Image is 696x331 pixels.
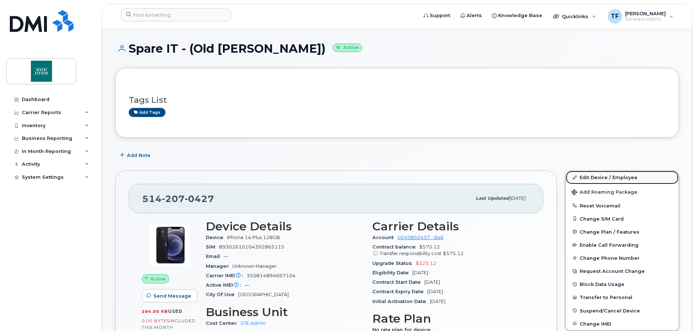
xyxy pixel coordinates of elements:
[142,289,197,302] button: Send Message
[142,318,196,330] span: included this month
[372,279,424,285] span: Contract Start Date
[372,261,416,266] span: Upgrade Status
[142,309,168,314] span: 284.00 KB
[244,282,249,288] span: —
[206,292,238,297] span: City Of Use
[566,265,679,278] button: Request Account Change
[416,261,436,266] span: $525.12
[127,152,151,159] span: Add Note
[153,292,191,299] span: Send Message
[566,251,679,265] button: Change Phone Number
[206,254,224,259] span: Email
[566,291,679,304] button: Transfer to Personal
[227,235,280,240] span: iPhone 14 Plus 128GB
[566,184,679,199] button: Add Roaming Package
[566,304,679,317] button: Suspend/Cancel Device
[566,171,679,184] a: Edit Device / Employee
[509,195,525,201] span: [DATE]
[224,254,228,259] span: —
[150,275,166,282] span: Active
[148,223,191,267] img: image20231002-3703462-trllhy.jpeg
[566,278,679,291] button: Block Data Usage
[566,317,679,330] button: Change IMEI
[129,96,665,105] h3: Tags List
[580,242,639,248] span: Enable Call Forwarding
[206,320,240,326] span: Cost Center
[476,195,509,201] span: Last updated
[162,193,185,204] span: 207
[430,299,445,304] span: [DATE]
[566,212,679,225] button: Change SIM Card
[206,282,244,288] span: Active IMEI
[115,42,679,55] h1: Spare IT - (Old [PERSON_NAME])
[443,251,464,256] span: $575.12
[115,149,157,162] button: Add Note
[372,244,419,250] span: Contract balance
[247,273,296,278] span: 350814894667104
[580,308,640,313] span: Suspend/Cancel Device
[168,308,183,314] span: used
[372,244,530,257] span: $575.12
[185,193,214,204] span: 0427
[372,235,397,240] span: Account
[219,244,284,250] span: 89302610104392865115
[580,229,639,234] span: Change Plan / Features
[427,289,443,294] span: [DATE]
[372,220,530,233] h3: Carrier Details
[566,199,679,212] button: Reset Voicemail
[206,220,364,233] h3: Device Details
[566,238,679,251] button: Enable Call Forwarding
[380,251,441,256] span: Transfer responsibility cost
[206,273,247,278] span: Carrier IMEI
[372,289,427,294] span: Contract Expiry Date
[238,292,289,297] span: [GEOGRAPHIC_DATA]
[333,44,362,52] small: Active
[232,263,277,269] span: Unknown Manager
[372,299,430,304] span: Initial Activation Date
[206,235,227,240] span: Device
[372,270,412,275] span: Eligibility Date
[566,225,679,238] button: Change Plan / Features
[142,193,214,204] span: 514
[206,263,232,269] span: Manager
[372,312,530,325] h3: Rate Plan
[206,244,219,250] span: SIM
[206,306,364,319] h3: Business Unit
[412,270,428,275] span: [DATE]
[572,189,637,196] span: Add Roaming Package
[142,318,169,323] span: 0.00 Bytes
[424,279,440,285] span: [DATE]
[240,320,265,326] a: STE Admin
[397,235,443,240] a: 0549850457 - Bell
[129,108,165,117] a: Add tags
